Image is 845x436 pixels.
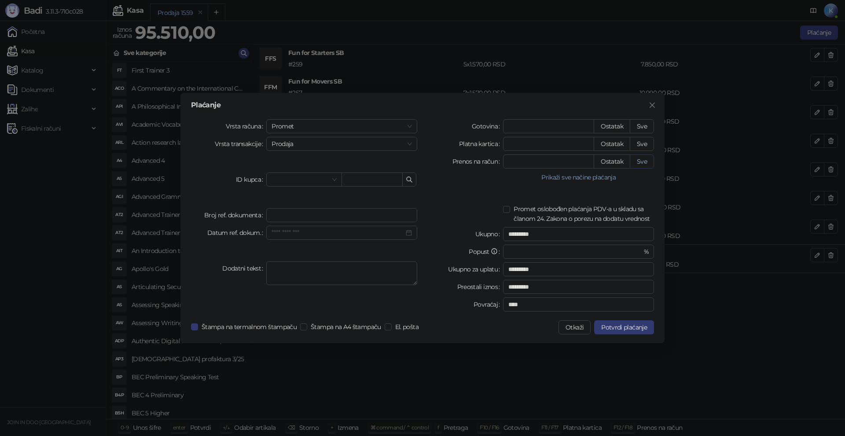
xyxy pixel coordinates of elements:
[266,261,417,285] textarea: Dodatni tekst
[198,322,300,332] span: Štampa na termalnom štampaču
[457,280,503,294] label: Preostali iznos
[630,119,654,133] button: Sve
[503,172,654,183] button: Prikaži sve načine plaćanja
[191,102,654,109] div: Plaćanje
[222,261,266,275] label: Dodatni tekst
[226,119,267,133] label: Vrsta računa
[236,172,266,187] label: ID kupca
[307,322,385,332] span: Štampa na A4 štampaču
[266,208,417,222] input: Broj ref. dokumenta
[472,119,503,133] label: Gotovina
[649,102,656,109] span: close
[469,245,503,259] label: Popust
[215,137,267,151] label: Vrsta transakcije
[594,154,630,169] button: Ostatak
[272,137,412,150] span: Prodaja
[630,154,654,169] button: Sve
[459,137,503,151] label: Platna kartica
[452,154,503,169] label: Prenos na račun
[207,226,267,240] label: Datum ref. dokum.
[204,208,266,222] label: Broj ref. dokumenta
[645,102,659,109] span: Zatvori
[474,297,503,311] label: Povraćaj
[392,322,422,332] span: El. pošta
[594,119,630,133] button: Ostatak
[272,120,412,133] span: Promet
[510,204,654,223] span: Promet oslobođen plaćanja PDV-a u skladu sa članom 24. Zakona o porezu na dodatu vrednost
[475,227,503,241] label: Ukupno
[594,137,630,151] button: Ostatak
[558,320,591,334] button: Otkaži
[594,320,654,334] button: Potvrdi plaćanje
[272,228,404,238] input: Datum ref. dokum.
[630,137,654,151] button: Sve
[645,98,659,112] button: Close
[508,245,642,258] input: Popust
[448,262,503,276] label: Ukupno za uplatu
[601,323,647,331] span: Potvrdi plaćanje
